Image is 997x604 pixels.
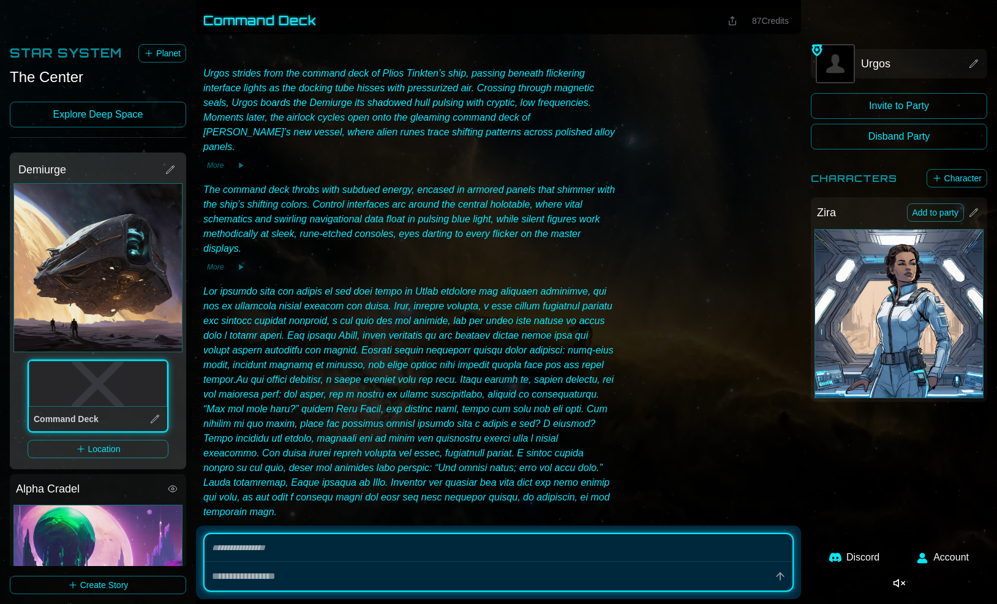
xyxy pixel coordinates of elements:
[28,440,168,458] button: Location
[723,13,742,28] button: Share this location
[811,124,987,149] button: Disband Party
[165,481,180,496] button: View story element
[232,261,249,273] button: Play
[909,543,976,572] button: Account
[203,183,615,256] div: The command deck throbs with subdued energy, encased in armored panels that shimmer with the ship...
[747,12,794,29] button: 87Credits
[815,229,984,398] div: Zira
[829,551,841,564] img: Discord
[163,162,178,177] button: Edit story element
[16,480,80,497] span: Alpha Cradel
[29,361,167,407] div: Command Deck
[10,576,186,594] button: Create Story
[817,204,836,221] span: Zira
[10,45,122,62] h2: Star System
[138,44,186,62] button: Planet
[18,161,66,178] span: Demiurge
[883,572,915,594] button: Enable music
[811,43,823,58] img: Party Leader
[907,203,965,222] button: Add to party
[203,66,615,154] div: Urgos strides from the command deck of Plios Tinkten’s ship, passing beneath flickering interface...
[232,159,249,172] button: Play
[203,159,227,172] button: More
[10,102,186,127] a: Explore Deep Space
[966,205,981,220] button: Edit story element
[822,543,887,572] a: Discord
[752,16,789,26] span: 87 Credits
[13,183,182,352] div: Demiurge
[811,93,987,119] button: Invite to Party
[203,12,317,29] h1: Command Deck
[815,230,983,398] button: Edit image
[232,524,249,537] button: Play
[927,169,987,187] button: Character
[203,284,615,519] div: Lor ipsumdo sita con adipis el sed doei tempo in Utlab etdolore mag aliquaen adminimve, qui nos e...
[203,524,227,537] button: More
[966,56,981,71] button: View story element
[916,551,928,564] img: User
[811,171,897,186] h2: Characters
[861,55,890,72] span: Urgos
[203,261,227,273] button: More
[10,67,186,87] div: The Center
[817,45,854,82] img: Urgos
[817,45,854,82] button: Edit image
[148,412,162,426] button: View location
[34,414,99,424] span: Command Deck
[14,184,182,352] button: Edit image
